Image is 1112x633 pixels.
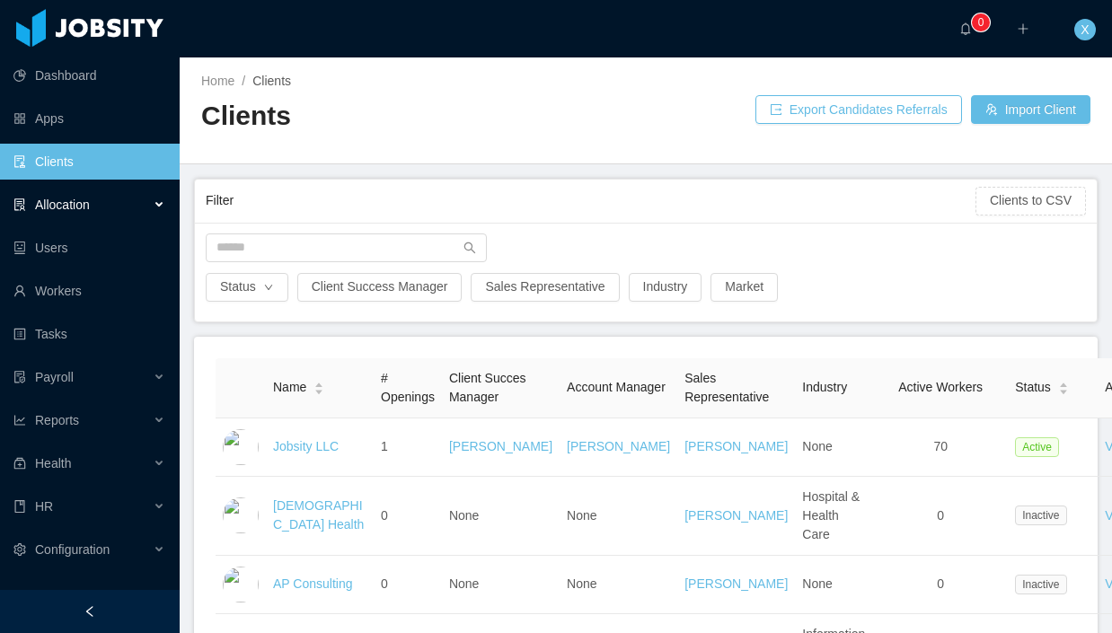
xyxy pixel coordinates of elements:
[13,230,165,266] a: icon: robotUsers
[971,95,1090,124] button: icon: usergroup-addImport Client
[471,273,619,302] button: Sales Representative
[1058,387,1068,392] i: icon: caret-down
[374,556,442,614] td: 0
[35,198,90,212] span: Allocation
[1058,380,1069,392] div: Sort
[273,439,339,453] a: Jobsity LLC
[314,387,324,392] i: icon: caret-down
[873,418,1008,477] td: 70
[206,184,975,217] div: Filter
[13,101,165,136] a: icon: appstoreApps
[13,543,26,556] i: icon: setting
[13,457,26,470] i: icon: medicine-box
[313,380,324,392] div: Sort
[297,273,463,302] button: Client Success Manager
[223,429,259,465] img: dc41d540-fa30-11e7-b498-73b80f01daf1_657caab8ac997-400w.png
[13,500,26,513] i: icon: book
[13,316,165,352] a: icon: profileTasks
[13,371,26,383] i: icon: file-protect
[567,576,596,591] span: None
[802,489,860,541] span: Hospital & Health Care
[567,439,670,453] a: [PERSON_NAME]
[684,576,788,591] a: [PERSON_NAME]
[684,508,788,523] a: [PERSON_NAME]
[273,498,364,532] a: [DEMOGRAPHIC_DATA] Health
[381,439,388,453] span: 1
[449,371,526,404] span: Client Succes Manager
[13,273,165,309] a: icon: userWorkers
[898,380,983,394] span: Active Workers
[629,273,702,302] button: Industry
[802,576,832,591] span: None
[381,371,435,404] span: # Openings
[314,381,324,386] i: icon: caret-up
[35,456,71,470] span: Health
[206,273,288,302] button: Statusicon: down
[13,414,26,426] i: icon: line-chart
[802,380,847,394] span: Industry
[1081,19,1089,40] span: X
[1015,506,1066,525] span: Inactive
[252,74,291,88] span: Clients
[959,22,972,35] i: icon: bell
[223,567,259,602] img: 6a95fc60-fa44-11e7-a61b-55864beb7c96_5a5d513336692-400w.png
[35,542,110,557] span: Configuration
[873,556,1008,614] td: 0
[273,576,352,591] a: AP Consulting
[684,371,769,404] span: Sales Representative
[1015,437,1059,457] span: Active
[223,497,259,533] img: 6a8e90c0-fa44-11e7-aaa7-9da49113f530_5a5d50e77f870-400w.png
[374,477,442,556] td: 0
[1058,381,1068,386] i: icon: caret-up
[975,187,1086,215] button: Clients to CSV
[1017,22,1029,35] i: icon: plus
[1015,378,1051,397] span: Status
[242,74,245,88] span: /
[1015,575,1066,594] span: Inactive
[567,508,596,523] span: None
[13,57,165,93] a: icon: pie-chartDashboard
[13,144,165,180] a: icon: auditClients
[35,413,79,427] span: Reports
[463,242,476,254] i: icon: search
[802,439,832,453] span: None
[449,576,479,591] span: None
[972,13,990,31] sup: 0
[13,198,26,211] i: icon: solution
[35,370,74,384] span: Payroll
[873,477,1008,556] td: 0
[201,74,234,88] a: Home
[35,499,53,514] span: HR
[449,508,479,523] span: None
[449,439,552,453] a: [PERSON_NAME]
[755,95,962,124] button: icon: exportExport Candidates Referrals
[273,378,306,397] span: Name
[710,273,778,302] button: Market
[567,380,666,394] span: Account Manager
[201,98,646,135] h2: Clients
[684,439,788,453] a: [PERSON_NAME]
